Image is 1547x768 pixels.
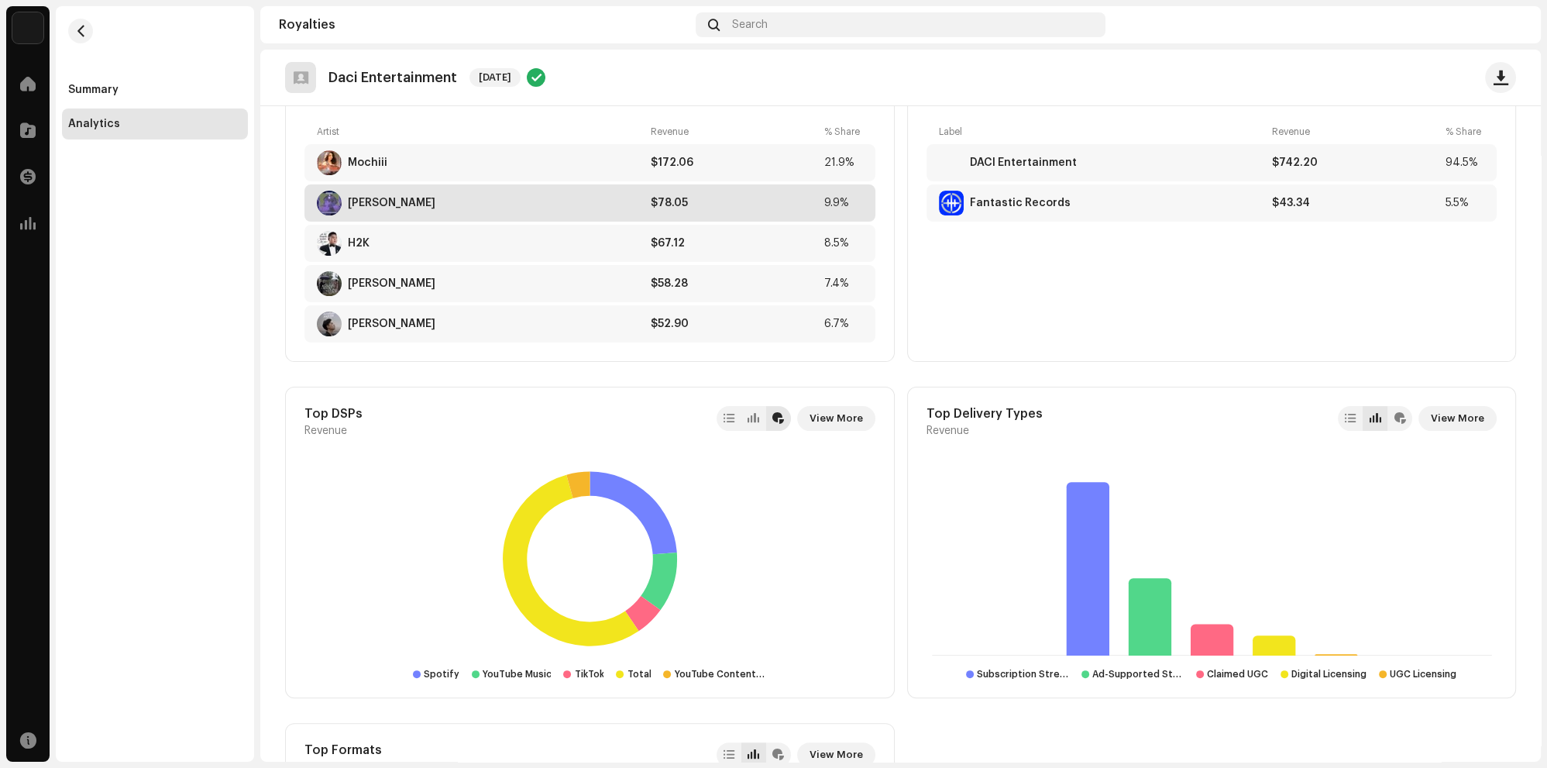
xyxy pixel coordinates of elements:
img: b6bd29e2-72e1-4683-aba9-aa4383998dae [1497,12,1522,37]
div: Top Delivery Types [926,406,1043,422]
img: f03acf5c-d46c-4077-9512-2bd253fd0436 [317,231,342,256]
div: Royalties [279,19,689,31]
div: Spotify [424,668,459,680]
div: 6.7% [824,318,863,330]
img: 22455839-ee44-4000-b1da-2a57ed5e8455 [317,150,342,175]
div: Mochiii [348,157,387,169]
div: Summary [68,84,119,96]
div: Top DSPs [304,406,363,422]
div: Artist [317,126,645,138]
span: View More [810,403,863,434]
span: [DATE] [469,68,521,87]
div: 21.9% [824,157,863,169]
div: $742.20 [1272,157,1439,169]
div: 7.4% [824,277,863,290]
div: H2K [348,237,370,250]
div: Linh Hương Luz [348,277,435,290]
div: % Share [824,126,863,138]
div: $172.06 [651,157,818,169]
div: $52.90 [651,318,818,330]
img: af8366d1-8915-41c0-97a4-18e674e9752a [317,312,342,336]
div: $67.12 [651,237,818,250]
div: Revenue [651,126,818,138]
img: b7a3c661-b21c-484d-bfa1-5859aed50278 [317,191,342,215]
div: Subscription Streaming [977,668,1069,680]
div: 9.9% [824,197,863,209]
div: Claimed UGC [1207,668,1268,680]
div: 5.5% [1446,197,1484,209]
span: Search [732,19,768,31]
span: Revenue [926,425,969,437]
span: View More [1431,403,1484,434]
div: $78.05 [651,197,818,209]
re-m-nav-item: Summary [62,74,248,105]
img: 5393a41b-8e6a-489d-af83-f6e297edbb57 [939,150,964,175]
img: de0d2825-999c-4937-b35a-9adca56ee094 [12,12,43,43]
div: YouTube Content ID [674,668,766,680]
span: Revenue [304,425,347,437]
div: Top Formats [304,742,382,758]
div: YouTube Music [483,668,551,680]
div: $58.28 [651,277,818,290]
div: $43.34 [1272,197,1439,209]
div: Digital Licensing [1291,668,1367,680]
p: Daci Entertainment [328,70,457,86]
button: View More [1418,406,1497,431]
div: Total [627,668,651,680]
div: TikTok [574,668,603,680]
div: UGC Licensing [1390,668,1456,680]
div: Phúc Chinh [348,318,435,330]
button: View More [797,742,875,767]
div: DACI Entertainment [970,157,1077,169]
div: % Share [1446,126,1484,138]
img: afbe3baa-28db-486c-b43a-9b20758483f7 [939,191,964,215]
div: Label [939,126,1267,138]
div: Ad-Supported Streaming [1092,668,1184,680]
div: Revenue [1272,126,1439,138]
div: Giang Jolee [348,197,435,209]
div: Fantastic Records [970,197,1071,209]
re-m-nav-item: Analytics [62,108,248,139]
button: View More [797,406,875,431]
div: 8.5% [824,237,863,250]
div: 94.5% [1446,157,1484,169]
img: 1bbe231c-6a4a-44a0-bb22-9546addf5be6 [317,271,342,296]
div: Analytics [68,118,120,130]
